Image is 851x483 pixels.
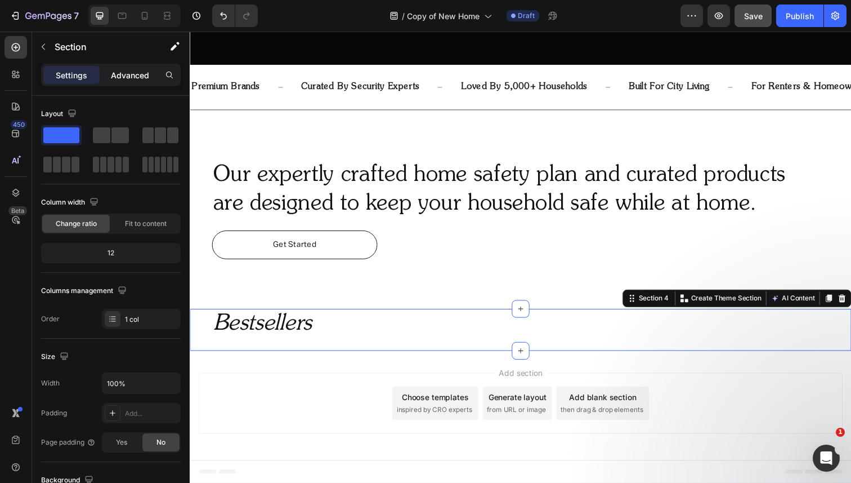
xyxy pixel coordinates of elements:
span: Copy of New Home [407,10,480,22]
div: Width [41,378,60,388]
button: AI Content [591,266,641,280]
div: Padding [41,408,67,418]
span: from URL or image [303,382,364,392]
iframe: Design area [190,32,851,483]
div: Add... [125,409,178,419]
span: inspired by CRO experts [211,382,288,392]
span: Get Started [85,214,129,222]
span: Yes [116,437,127,447]
button: Publish [776,5,823,27]
p: Create Theme Section [512,268,584,278]
h2: Our expertly crafted home safety plan and curated products are designed to keep your household sa... [23,131,630,192]
div: Order [41,314,60,324]
span: Draft [518,11,535,21]
span: then drag & drop elements [379,382,463,392]
p: Advanced [111,69,149,81]
span: 1 [836,428,845,437]
div: Add blank section [387,367,456,379]
div: Column width [41,195,101,210]
span: / [402,10,405,22]
a: Get Started [23,203,191,233]
span: Fit to content [125,219,167,229]
h2: Rich Text Editor. Editing area: main [23,283,675,315]
div: Beta [8,206,27,215]
div: 1 col [125,314,178,325]
i: Bestsellers [24,288,124,311]
div: Size [41,349,71,365]
div: Columns management [41,283,129,299]
div: Section 4 [456,268,491,278]
span: No [156,437,165,447]
p: Settings [56,69,87,81]
span: Add section [311,343,365,355]
div: Generate layout [305,367,364,379]
button: 7 [5,5,84,27]
div: Publish [786,10,814,22]
p: 7 [74,9,79,23]
div: Page padding [41,437,96,447]
div: 450 [11,120,27,129]
div: Choose templates [217,367,285,379]
span: Save [744,11,763,21]
p: ⁠⁠⁠⁠⁠⁠⁠ [24,285,674,314]
p: Section [55,40,147,54]
input: Auto [102,373,180,393]
span: Change ratio [56,219,97,229]
div: Undo/Redo [212,5,258,27]
button: Save [734,5,772,27]
p: loved by 5,000+ households [276,49,405,65]
p: built for city living [448,49,531,65]
p: for renters & homeowners [573,49,694,65]
iframe: Intercom live chat [813,445,840,472]
div: 12 [43,245,178,261]
div: Layout [41,107,79,122]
